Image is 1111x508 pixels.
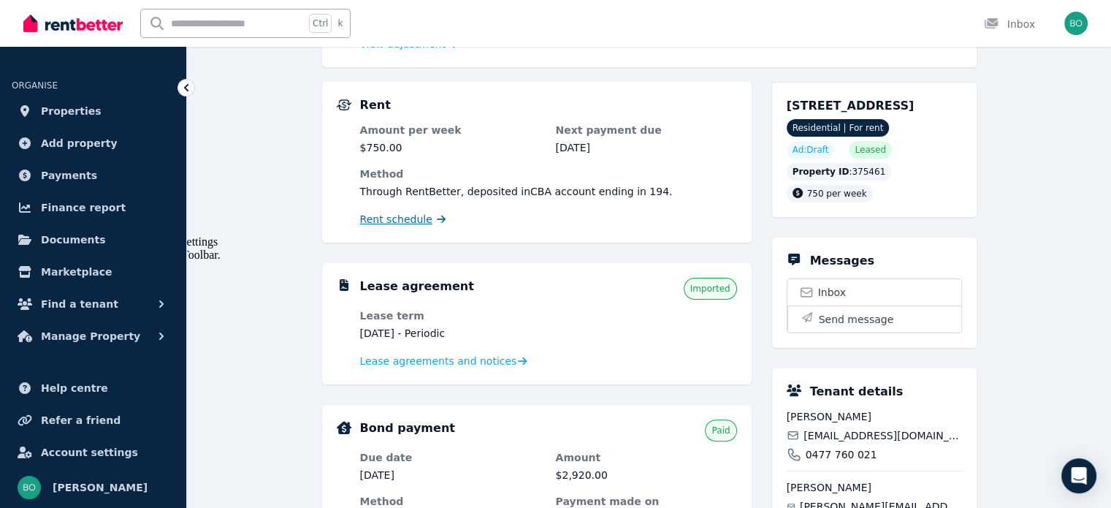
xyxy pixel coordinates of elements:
dd: [DATE] [556,140,737,155]
dt: Due date [360,450,541,465]
span: Property ID [793,166,850,178]
button: Find a tenant [12,289,175,319]
span: Finance report [41,199,126,216]
span: Lease agreements and notices [360,354,517,368]
span: ORGANISE [12,80,58,91]
img: Bond Details [337,421,351,434]
span: Inbox [818,285,846,300]
span: Paid [711,425,730,436]
span: Account settings [41,444,138,461]
a: Help centre [12,374,175,403]
span: Refer a friend [41,412,121,429]
span: Residential | For rent [787,119,890,137]
span: Help centre [41,379,108,397]
span: [PERSON_NAME] [53,479,148,496]
button: Manage Property [12,322,175,351]
span: Add property [41,134,118,152]
h5: Lease agreement [360,278,474,295]
h5: Rent [360,96,391,114]
span: Ad: Draft [793,144,829,156]
a: Refer a friend [12,406,175,435]
dd: [DATE] - Periodic [360,326,541,341]
span: [STREET_ADDRESS] [787,99,915,113]
h5: Messages [810,252,874,270]
span: Send message [819,312,894,327]
img: Rental Payments [337,99,351,110]
span: Imported [690,283,730,295]
span: Leased [855,144,885,156]
span: Payments [41,167,97,184]
span: Documents [41,231,106,249]
a: Rent schedule [360,212,446,227]
a: Account settings [12,438,175,467]
p: The Trend Micro Maximum Security settings have been synced to the Trend Micro Toolbar. [6,34,226,61]
div: Open Intercom Messenger [1061,458,1096,493]
span: Rent schedule [360,212,432,227]
img: HARI KRISHNA [18,476,41,499]
dd: $750.00 [360,140,541,155]
span: Ctrl [309,14,332,33]
span: 750 per week [807,189,867,199]
span: Find a tenant [41,295,118,313]
span: 0477 760 021 [806,447,877,462]
h5: Bond payment [360,420,455,437]
span: k [337,18,343,29]
dt: Amount per week [360,123,541,137]
a: Documents [12,225,175,254]
span: Marketplace [41,263,112,281]
img: HARI KRISHNA [1064,12,1088,35]
span: Properties [41,102,102,120]
dt: Lease term [360,308,541,323]
a: Add property [12,129,175,158]
span: [EMAIL_ADDRESS][DOMAIN_NAME] [803,428,961,443]
span: Through RentBetter , deposited in CBA account ending in 194 . [360,186,673,197]
span: [PERSON_NAME] [787,409,962,424]
div: : 375461 [787,163,892,181]
div: Inbox [984,17,1035,31]
dd: $2,920.00 [556,468,737,482]
span: Manage Property [41,327,140,345]
h5: Tenant details [810,383,904,401]
a: Properties [12,96,175,126]
button: Send message [787,306,961,333]
a: Payments [12,161,175,190]
a: Lease agreements and notices [360,354,527,368]
a: Inbox [787,279,961,306]
span: [PERSON_NAME] [787,480,962,495]
dt: Method [360,167,737,181]
dd: [DATE] [360,468,541,482]
img: RentBetter [23,12,123,34]
a: Marketplace [12,257,175,287]
dt: Next payment due [556,123,737,137]
dt: Amount [556,450,737,465]
a: Finance report [12,193,175,222]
